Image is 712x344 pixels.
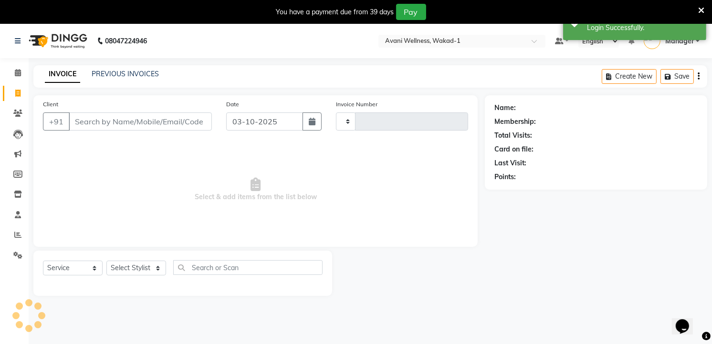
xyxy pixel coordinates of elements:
label: Client [43,100,58,109]
div: Card on file: [494,144,534,154]
button: Create New [602,69,657,84]
label: Date [226,100,239,109]
iframe: chat widget [672,306,702,334]
a: PREVIOUS INVOICES [92,70,159,78]
input: Search by Name/Mobile/Email/Code [69,112,212,131]
a: INVOICE [45,66,80,83]
input: Search or Scan [173,260,323,275]
div: Last Visit: [494,158,526,168]
img: logo [24,28,90,54]
div: Total Visits: [494,131,532,141]
span: Select & add items from the list below [43,142,468,237]
b: 08047224946 [105,28,147,54]
button: Save [660,69,694,84]
img: Manager [644,32,660,49]
span: Manager [665,36,694,46]
div: Login Successfully. [587,23,699,33]
div: Points: [494,172,516,182]
button: +91 [43,112,70,131]
label: Invoice Number [336,100,377,109]
div: Name: [494,103,516,113]
div: You have a payment due from 39 days [276,7,394,17]
div: Membership: [494,117,536,127]
button: Pay [396,4,426,20]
